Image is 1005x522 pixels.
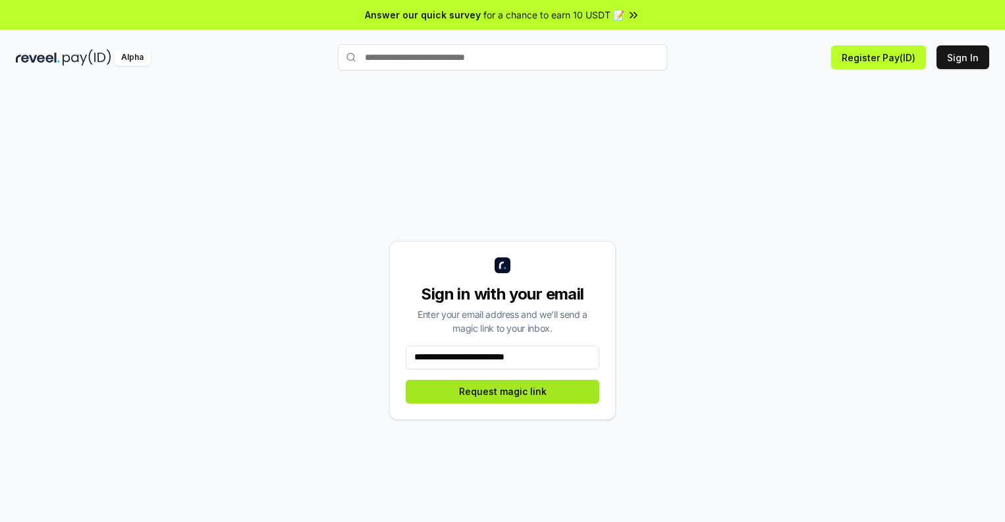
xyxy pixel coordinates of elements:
button: Request magic link [406,380,599,404]
div: Sign in with your email [406,284,599,305]
span: for a chance to earn 10 USDT 📝 [483,8,624,22]
img: logo_small [495,257,510,273]
img: reveel_dark [16,49,60,66]
button: Sign In [937,45,989,69]
span: Answer our quick survey [365,8,481,22]
div: Enter your email address and we’ll send a magic link to your inbox. [406,307,599,335]
img: pay_id [63,49,111,66]
button: Register Pay(ID) [831,45,926,69]
div: Alpha [114,49,151,66]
